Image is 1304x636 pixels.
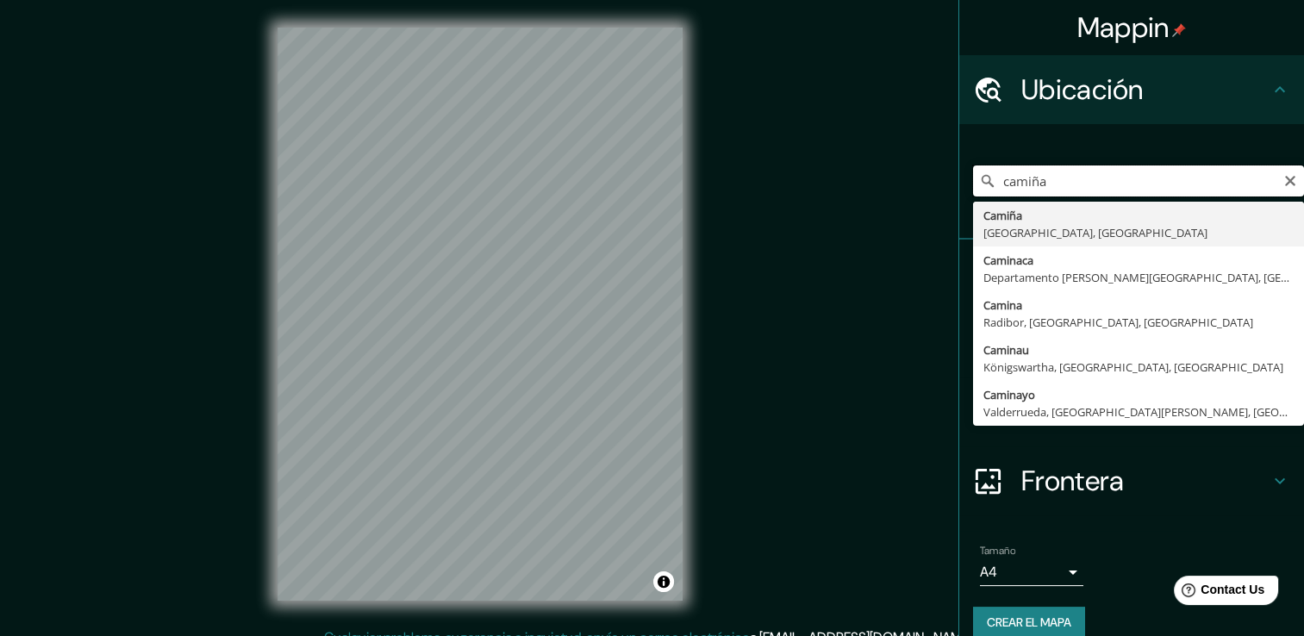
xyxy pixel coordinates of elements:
[959,446,1304,515] div: Frontera
[983,359,1294,376] div: Königswartha, [GEOGRAPHIC_DATA], [GEOGRAPHIC_DATA]
[959,55,1304,124] div: Ubicación
[983,314,1294,331] div: Radibor, [GEOGRAPHIC_DATA], [GEOGRAPHIC_DATA]
[973,165,1304,196] input: Elige tu ciudad o área
[959,240,1304,309] div: Pines
[983,269,1294,286] div: Departamento [PERSON_NAME][GEOGRAPHIC_DATA], [GEOGRAPHIC_DATA]
[1021,72,1270,107] h4: Ubicación
[983,296,1294,314] div: Camina
[653,571,674,592] button: Alternar atribución
[1021,464,1270,498] h4: Frontera
[983,207,1294,224] div: Camiña
[983,224,1294,241] div: [GEOGRAPHIC_DATA], [GEOGRAPHIC_DATA]
[1283,171,1297,188] button: Claro
[980,544,1015,558] label: Tamaño
[959,377,1304,446] div: Diseño
[1077,9,1170,46] font: Mappin
[983,341,1294,359] div: Caminau
[987,612,1071,633] font: Crear el mapa
[1151,569,1285,617] iframe: Help widget launcher
[983,252,1294,269] div: Caminaca
[983,386,1294,403] div: Caminayo
[959,309,1304,377] div: Estilo
[1021,395,1270,429] h4: Diseño
[980,558,1083,586] div: A4
[983,403,1294,421] div: Valderrueda, [GEOGRAPHIC_DATA][PERSON_NAME], [GEOGRAPHIC_DATA]
[278,28,683,601] canvas: Mapa
[1172,23,1186,37] img: pin-icon.png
